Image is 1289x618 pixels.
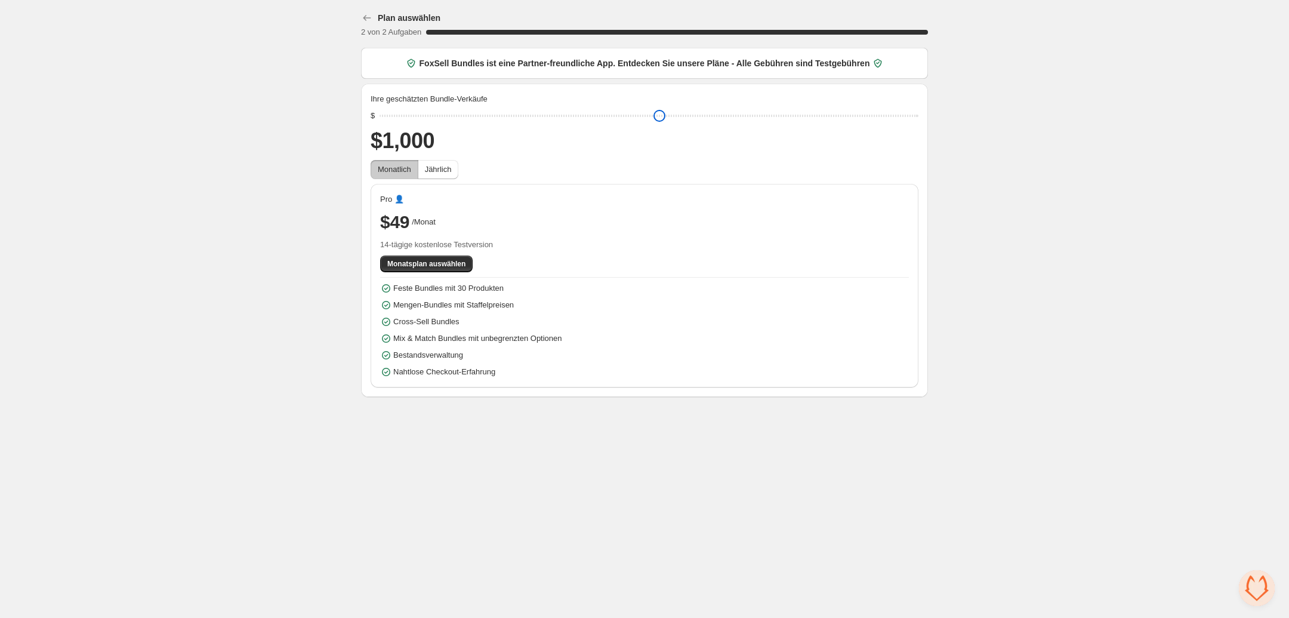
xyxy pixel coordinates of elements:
span: /Monat [412,216,436,228]
span: Bestandsverwaltung [393,349,463,361]
span: Pro 👤 [380,193,404,205]
span: Monatsplan auswählen [387,259,465,269]
span: 2 von 2 Aufgaben [361,27,421,36]
button: Monatlich [371,160,418,179]
span: Feste Bundles mit 30 Produkten [393,282,504,294]
span: $49 [380,210,409,234]
h2: $1,000 [371,127,918,155]
span: FoxSell Bundles ist eine Partner-freundliche App. Entdecken Sie unsere Pläne - Alle Gebühren sind... [420,57,870,69]
span: 14-tägige kostenlose Testversion [380,239,909,251]
div: Chat öffnen [1239,570,1275,606]
div: $ [371,110,375,122]
span: Mix & Match Bundles mit unbegrenzten Optionen [393,333,562,345]
span: Monatlich [378,165,411,174]
span: Nahtlose Checkout-Erfahrung [393,366,495,378]
span: Ihre geschätzten Bundle-Verkäufe [371,93,488,105]
span: Cross-Sell Bundles [393,316,460,328]
button: Monatsplan auswählen [380,256,473,272]
h3: Plan auswählen [378,12,440,24]
span: Mengen-Bundles mit Staffelpreisen [393,299,514,311]
span: Jährlich [425,165,452,174]
button: Jährlich [418,160,459,179]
